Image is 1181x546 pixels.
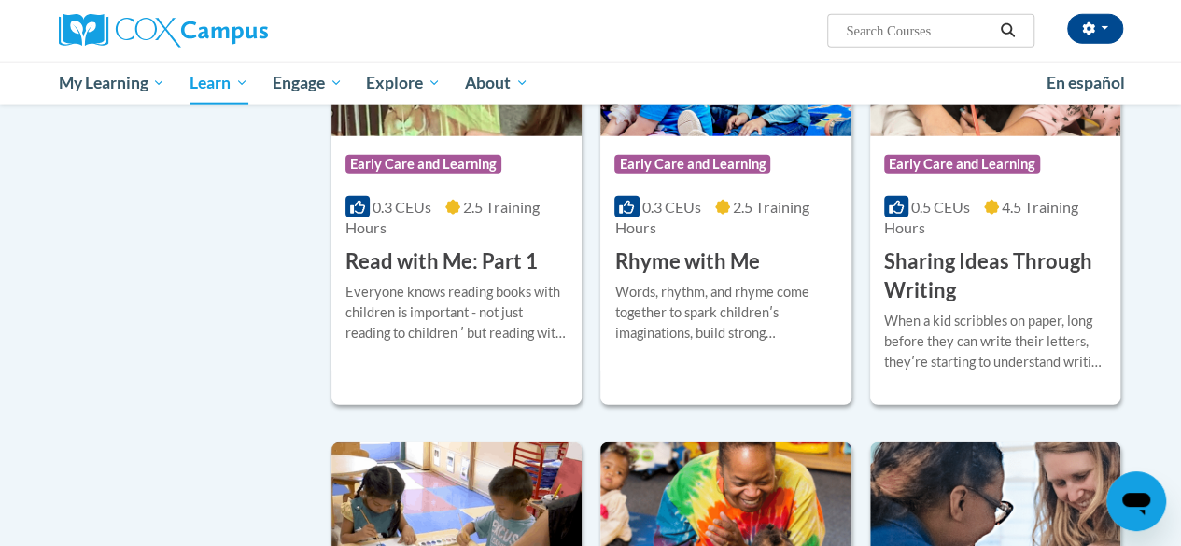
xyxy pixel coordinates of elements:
[59,14,395,48] a: Cox Campus
[177,62,260,105] a: Learn
[453,62,541,105] a: About
[273,72,343,94] span: Engage
[993,20,1021,42] button: Search
[190,72,248,94] span: Learn
[1067,14,1123,44] button: Account Settings
[1047,73,1125,92] span: En español
[884,247,1106,305] h3: Sharing Ideas Through Writing
[345,282,568,343] div: Everyone knows reading books with children is important - not just reading to children ʹ but read...
[58,72,165,94] span: My Learning
[260,62,355,105] a: Engage
[47,62,178,105] a: My Learning
[354,62,453,105] a: Explore
[59,14,268,48] img: Cox Campus
[465,72,528,94] span: About
[373,198,431,216] span: 0.3 CEUs
[345,247,538,276] h3: Read with Me: Part 1
[45,62,1137,105] div: Main menu
[642,198,701,216] span: 0.3 CEUs
[844,20,993,42] input: Search Courses
[884,311,1106,372] div: When a kid scribbles on paper, long before they can write their letters, theyʹre starting to unde...
[614,155,770,174] span: Early Care and Learning
[614,247,759,276] h3: Rhyme with Me
[911,198,970,216] span: 0.5 CEUs
[345,155,501,174] span: Early Care and Learning
[1034,63,1137,103] a: En español
[366,72,441,94] span: Explore
[1106,471,1166,531] iframe: Button to launch messaging window
[884,155,1040,174] span: Early Care and Learning
[614,282,837,343] div: Words, rhythm, and rhyme come together to spark childrenʹs imaginations, build strong relationshi...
